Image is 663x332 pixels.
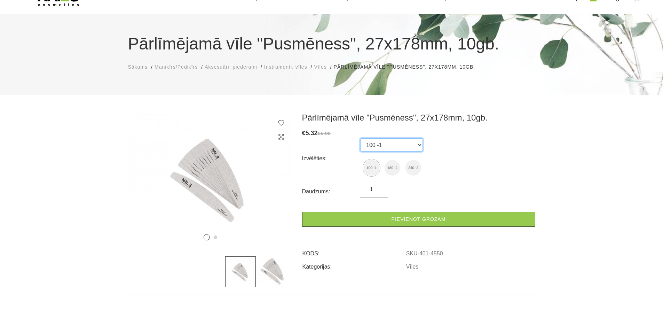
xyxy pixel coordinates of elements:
s: €5.90 [318,130,331,136]
img: Pārlīmējamā vīle "Pusmēness", 27x178mm, 10gb. (100 -1) [364,160,379,176]
button: 2 of 2 [214,236,217,239]
h3: Pārlīmējamā vīle "Pusmēness", 27x178mm, 10gb. [302,113,535,123]
span: € [302,130,306,137]
a: Instrumenti, vīles [264,63,307,71]
a: Vīles [314,63,327,71]
img: Pārlīmējamā vīle "Pusmēness", 27x178mm, 10gb. (240 -3) [405,160,421,176]
span: Instrumenti, vīles [264,64,307,70]
h1: Pārlīmējamā vīle "Pusmēness", 27x178mm, 10gb. [128,31,535,56]
li: Pārlīmējamā vīle "Pusmēness", 27x178mm, 10gb. [334,63,482,71]
img: ... [128,113,292,246]
div: Izvēlēties: [302,153,361,164]
button: 1 of 2 [204,234,210,240]
a: Pievienot grozam [302,212,535,227]
span: Manikīrs/Pedikīrs [155,64,198,70]
div: Daudzums: [302,186,361,197]
span: 5.32 [306,130,318,137]
span: Sākums [128,64,148,70]
img: ... [256,256,286,287]
a: Manikīrs/Pedikīrs [155,63,198,71]
span: Aksesuāri, piederumi [205,64,257,70]
img: ... [225,256,256,287]
a: Aksesuāri, piederumi [205,63,257,71]
img: Pārlīmējamā vīle "Pusmēness", 27x178mm, 10gb. (180 -2) [385,160,400,176]
a: SKU-401-4550 [406,250,443,257]
a: Vīles [406,264,419,270]
td: Kategorijas: [302,258,406,271]
a: Sākums [128,63,148,71]
td: KODS: [302,245,406,258]
span: Vīles [314,64,327,70]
